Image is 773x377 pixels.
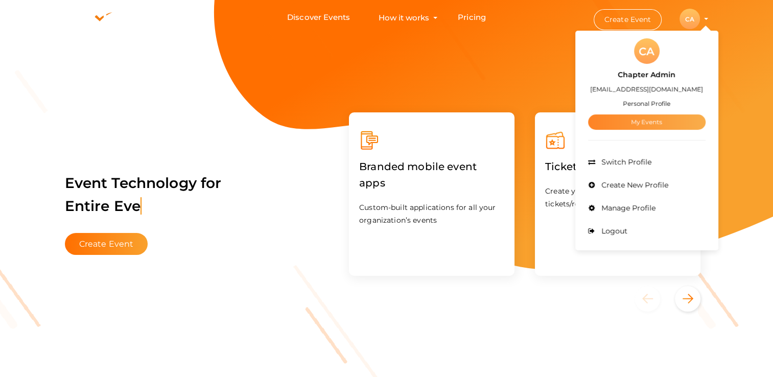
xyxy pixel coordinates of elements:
[634,38,660,64] div: CA
[65,233,148,255] button: Create Event
[545,162,671,172] a: Ticketing & Registration
[599,203,655,213] span: Manage Profile
[545,185,690,210] p: Create your event and start selling your tickets/registrations in minutes.
[458,8,486,27] a: Pricing
[635,286,673,312] button: Previous
[680,15,700,23] profile-pic: CA
[599,226,627,235] span: Logout
[599,157,651,167] span: Switch Profile
[376,8,432,27] button: How it works
[359,201,504,227] p: Custom-built applications for all your organization’s events
[545,151,671,182] label: Ticketing & Registration
[618,69,675,81] label: Chapter Admin
[680,9,700,29] div: CA
[287,8,350,27] a: Discover Events
[359,179,504,188] a: Branded mobile event apps
[594,9,662,30] button: Create Event
[588,114,706,130] a: My Events
[65,159,222,230] label: Event Technology for
[675,286,700,312] button: Next
[590,83,703,95] label: [EMAIL_ADDRESS][DOMAIN_NAME]
[623,100,670,107] small: Personal Profile
[65,197,142,215] span: Entire Eve
[359,151,504,199] label: Branded mobile event apps
[599,180,668,190] span: Create New Profile
[676,8,703,30] button: CA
